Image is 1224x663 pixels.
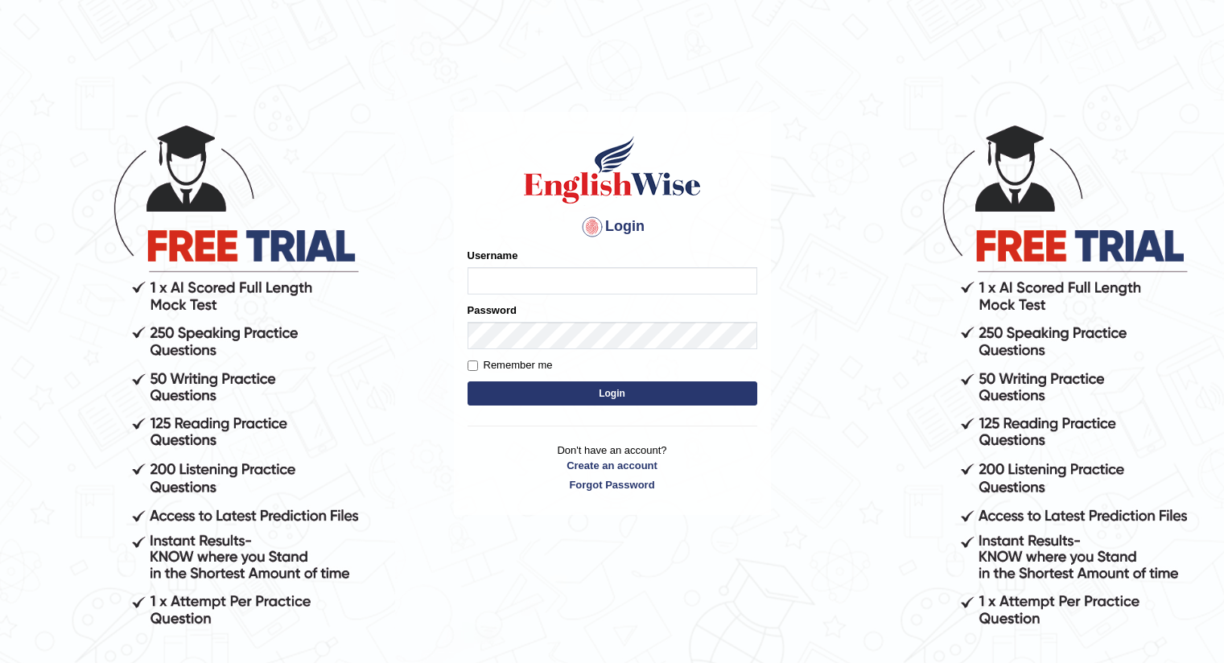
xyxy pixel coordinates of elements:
p: Don't have an account? [468,443,757,492]
label: Password [468,303,517,318]
h4: Login [468,214,757,240]
input: Remember me [468,360,478,371]
label: Username [468,248,518,263]
button: Login [468,381,757,406]
img: Logo of English Wise sign in for intelligent practice with AI [521,134,704,206]
label: Remember me [468,357,553,373]
a: Forgot Password [468,477,757,492]
a: Create an account [468,458,757,473]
